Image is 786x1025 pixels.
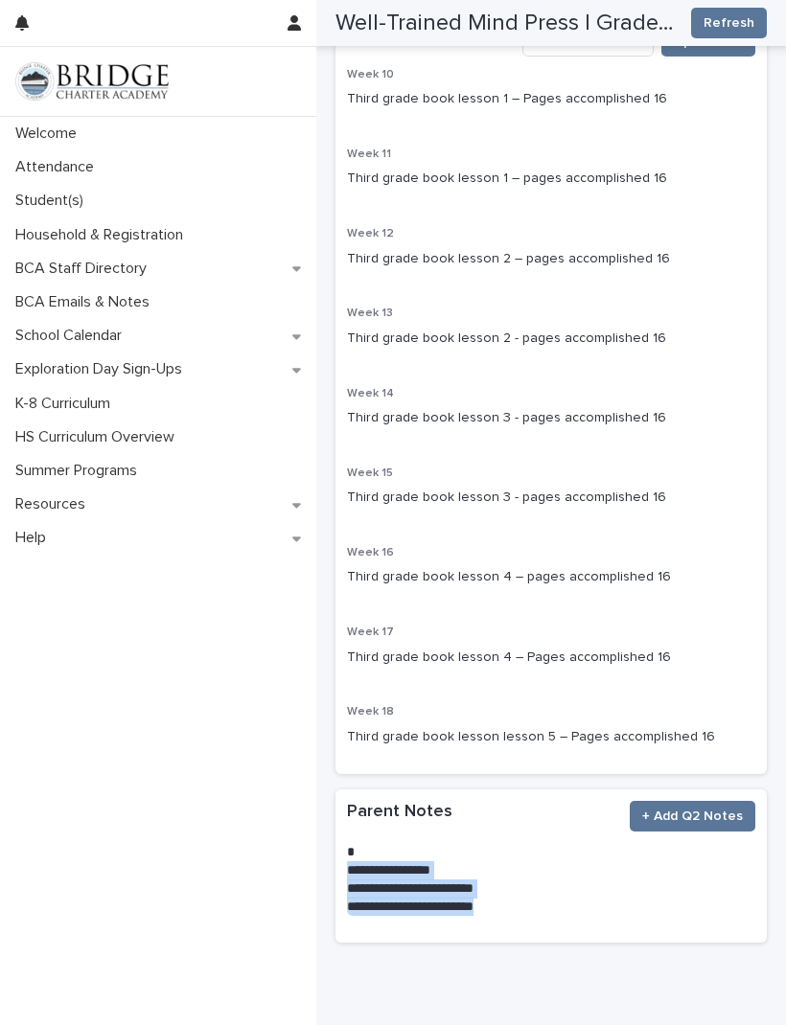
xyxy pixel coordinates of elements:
[347,727,755,747] p: Third grade book lesson lesson 5 – Pages accomplished 16
[347,249,755,269] p: Third grade book lesson 2 – pages accomplished 16
[347,169,755,189] p: Third grade book lesson 1 – pages accomplished 16
[642,807,743,826] span: + Add Q2 Notes
[8,226,198,244] p: Household & Registration
[347,228,394,239] span: Week 12
[8,462,152,480] p: Summer Programs
[347,467,393,479] span: Week 15
[8,529,61,547] p: Help
[8,428,190,446] p: HS Curriculum Overview
[347,547,394,558] span: Week 16
[347,626,394,638] span: Week 17
[347,648,755,668] p: Third grade book lesson 4 – Pages accomplished 16
[8,293,165,311] p: BCA Emails & Notes
[8,360,197,378] p: Exploration Day Sign-Ups
[8,327,137,345] p: School Calendar
[8,260,162,278] p: BCA Staff Directory
[630,801,755,831] button: + Add Q2 Notes
[8,125,92,143] p: Welcome
[15,62,169,101] img: V1C1m3IdTEidaUdm9Hs0
[347,148,391,160] span: Week 11
[347,801,452,824] h2: Parent Notes
[691,8,767,38] button: Refresh
[347,307,393,319] span: Week 13
[704,13,754,33] span: Refresh
[347,388,394,399] span: Week 14
[347,488,755,508] p: Third grade book lesson 3 - pages accomplished 16
[347,408,755,428] p: Third grade book lesson 3 - pages accomplished 16
[347,567,755,587] p: Third grade book lesson 4 – pages accomplished 16
[347,89,755,109] p: Third grade book lesson 1 – Pages accomplished 16
[347,706,394,717] span: Week 18
[8,158,109,176] p: Attendance
[8,192,99,210] p: Student(s)
[8,495,101,513] p: Resources
[335,10,676,37] h2: Well-Trained Mind Press | Grade 3 Math - Third Grade Math With Confidence
[347,69,394,80] span: Week 10
[8,395,126,413] p: K-8 Curriculum
[347,329,755,349] p: Third grade book lesson 2 - pages accomplished 16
